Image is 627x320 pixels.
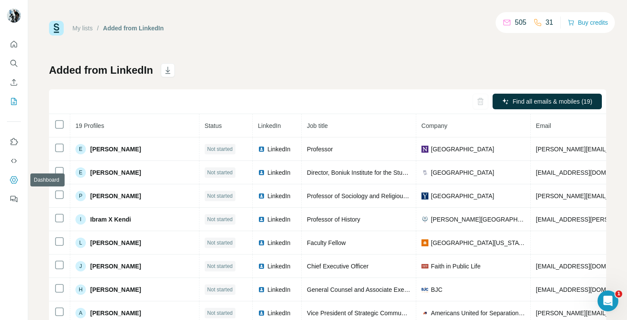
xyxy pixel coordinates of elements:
img: company-logo [421,169,428,176]
span: Status [205,122,222,129]
span: [PERSON_NAME] [90,262,141,271]
div: L [75,238,86,248]
p: 31 [545,17,553,28]
span: [GEOGRAPHIC_DATA][US_STATE] [431,238,525,247]
a: My lists [72,25,93,32]
img: LinkedIn logo [258,286,265,293]
img: LinkedIn logo [258,239,265,246]
span: Company [421,122,447,129]
button: Enrich CSV [7,75,21,90]
span: General Counsel and Associate Executive Director [307,286,443,293]
div: A [75,308,86,318]
span: Not started [207,309,233,317]
span: BJC [431,285,442,294]
span: LinkedIn [268,238,291,247]
img: LinkedIn logo [258,216,265,223]
div: I [75,214,86,225]
span: [PERSON_NAME] [90,192,141,200]
span: Not started [207,286,233,294]
div: P [75,191,86,201]
span: Faith in Public Life [431,262,480,271]
div: H [75,284,86,295]
span: Chief Executive Officer [307,263,369,270]
button: Feedback [7,191,21,207]
span: [GEOGRAPHIC_DATA] [431,192,494,200]
span: [GEOGRAPHIC_DATA] [431,145,494,153]
li: / [97,24,99,33]
iframe: Intercom live chat [598,291,618,311]
span: LinkedIn [268,262,291,271]
span: Job title [307,122,328,129]
div: Added from LinkedIn [103,24,164,33]
span: 19 Profiles [75,122,104,129]
h1: Added from LinkedIn [49,63,153,77]
span: Americans United for Separation of [DEMOGRAPHIC_DATA] and State [431,309,525,317]
span: LinkedIn [268,215,291,224]
span: 1 [615,291,622,297]
img: LinkedIn logo [258,169,265,176]
span: Not started [207,216,233,223]
img: company-logo [421,193,428,199]
img: LinkedIn logo [258,193,265,199]
button: My lists [7,94,21,109]
div: J [75,261,86,271]
span: Not started [207,239,233,247]
button: Use Surfe API [7,153,21,169]
span: LinkedIn [268,285,291,294]
span: Director, Boniuk Institute for the Study and Advancement of Religious Tolerance [307,169,520,176]
span: Vice President of Strategic Communications [307,310,425,317]
button: Quick start [7,36,21,52]
button: Use Surfe on LinkedIn [7,134,21,150]
span: Ibram X Kendi [90,215,131,224]
img: LinkedIn logo [258,146,265,153]
span: [PERSON_NAME] [90,285,141,294]
span: [PERSON_NAME] [90,145,141,153]
img: LinkedIn logo [258,310,265,317]
span: Not started [207,262,233,270]
span: [PERSON_NAME] [90,168,141,177]
span: Professor of Sociology and Religious Studies [307,193,428,199]
img: LinkedIn logo [258,263,265,270]
button: Dashboard [7,172,21,188]
span: [GEOGRAPHIC_DATA] [431,168,494,177]
span: [PERSON_NAME] [90,238,141,247]
span: Professor [307,146,333,153]
div: E [75,144,86,154]
span: LinkedIn [268,192,291,200]
span: LinkedIn [268,309,291,317]
span: [PERSON_NAME] [90,309,141,317]
img: company-logo [421,286,428,293]
span: Faculty Fellow [307,239,346,246]
img: company-logo [421,216,428,223]
span: Not started [207,192,233,200]
img: company-logo [421,239,428,246]
img: company-logo [421,146,428,153]
div: E [75,167,86,178]
span: Professor of History [307,216,360,223]
span: Find all emails & mobiles (19) [513,97,592,106]
span: Not started [207,145,233,153]
span: LinkedIn [268,145,291,153]
img: company-logo [421,263,428,270]
span: Not started [207,169,233,176]
span: Email [536,122,551,129]
span: LinkedIn [268,168,291,177]
button: Buy credits [568,16,608,29]
img: Avatar [7,9,21,23]
span: [PERSON_NAME][GEOGRAPHIC_DATA] [431,215,525,224]
p: 505 [515,17,526,28]
span: LinkedIn [258,122,281,129]
img: company-logo [421,310,428,317]
button: Find all emails & mobiles (19) [493,94,602,109]
img: Surfe Logo [49,21,64,36]
button: Search [7,56,21,71]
